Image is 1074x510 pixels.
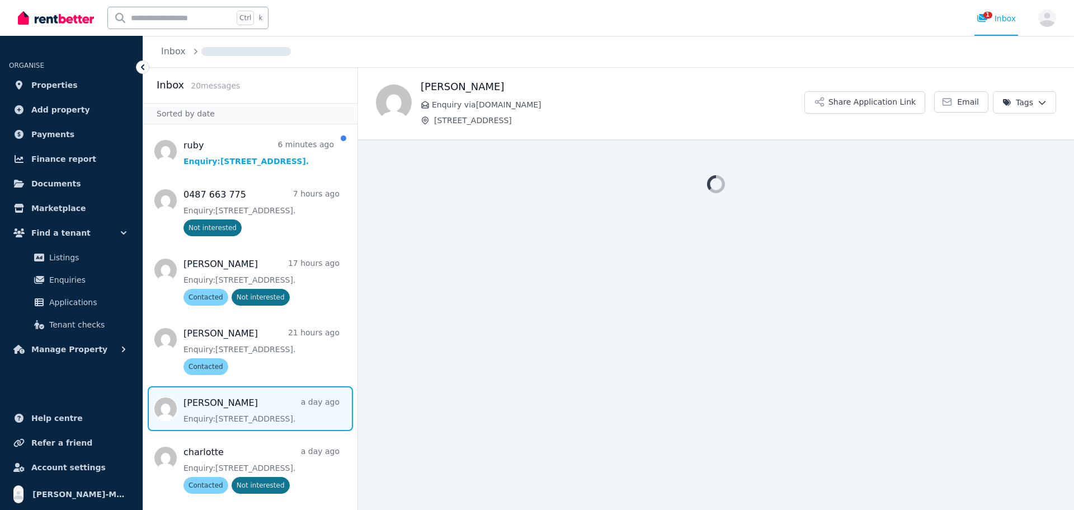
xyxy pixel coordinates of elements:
[31,343,107,356] span: Manage Property
[143,103,357,124] div: Sorted by date
[9,407,134,429] a: Help centre
[13,291,129,314] a: Applications
[9,123,134,146] a: Payments
[49,318,125,331] span: Tenant checks
[31,78,78,92] span: Properties
[191,81,240,90] span: 20 message s
[9,338,134,361] button: Manage Property
[183,258,340,306] a: [PERSON_NAME]17 hours agoEnquiry:[STREET_ADDRESS].ContactedNot interested
[143,36,304,67] nav: Breadcrumb
[31,411,83,425] span: Help centre
[9,197,134,219] a: Marketplace
[183,188,340,236] a: 0487 663 7757 hours agoEnquiry:[STREET_ADDRESS].Not interested
[9,172,134,195] a: Documents
[18,10,94,26] img: RentBetter
[9,222,134,244] button: Find a tenant
[183,139,334,167] a: ruby6 minutes agoEnquiry:[STREET_ADDRESS].
[31,461,106,474] span: Account settings
[804,91,925,114] button: Share Application Link
[432,99,804,110] span: Enquiry via [DOMAIN_NAME]
[31,202,86,215] span: Marketplace
[9,432,134,454] a: Refer a friend
[13,314,129,336] a: Tenant checks
[183,327,340,375] a: [PERSON_NAME]21 hours agoEnquiry:[STREET_ADDRESS].Contacted
[9,99,134,121] a: Add property
[31,226,91,240] span: Find a tenant
[9,62,44,69] span: ORGANISE
[983,12,992,18] span: 1
[49,273,125,287] span: Enquiries
[31,103,90,116] span: Add property
[183,446,340,494] a: charlottea day agoEnquiry:[STREET_ADDRESS].ContactedNot interested
[161,46,186,57] a: Inbox
[9,148,134,170] a: Finance report
[1002,97,1033,108] span: Tags
[957,96,979,107] span: Email
[13,269,129,291] a: Enquiries
[258,13,262,22] span: k
[183,396,340,424] a: [PERSON_NAME]a day agoEnquiry:[STREET_ADDRESS].
[49,251,125,264] span: Listings
[13,246,129,269] a: Listings
[157,77,184,93] h2: Inbox
[421,79,804,95] h1: [PERSON_NAME]
[9,74,134,96] a: Properties
[49,296,125,309] span: Applications
[9,456,134,479] a: Account settings
[977,13,1016,24] div: Inbox
[237,11,254,25] span: Ctrl
[993,91,1056,114] button: Tags
[32,488,129,501] span: [PERSON_NAME]-May [PERSON_NAME]
[434,115,804,126] span: [STREET_ADDRESS]
[31,436,92,450] span: Refer a friend
[31,152,96,166] span: Finance report
[31,177,81,190] span: Documents
[31,128,74,141] span: Payments
[376,85,412,120] img: Kylie
[934,91,988,113] a: Email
